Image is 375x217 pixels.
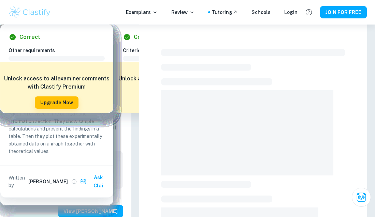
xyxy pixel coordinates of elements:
[9,95,105,155] p: The student's analysis is appropriate for the aim of the study. First, they remind the equation d...
[126,9,158,16] p: Exemplars
[28,178,68,185] h6: [PERSON_NAME]
[4,75,110,91] h6: Unlock access to all examiner comments with Clastify Premium
[79,171,110,192] button: Ask Clai
[19,33,40,41] h6: Correct
[80,179,87,185] img: clai.svg
[8,5,52,19] img: Clastify logo
[118,75,224,91] h6: Unlock access to all examiner comments with Clastify Premium
[284,9,298,16] a: Login
[134,33,155,41] h6: Correct
[35,96,78,109] button: Upgrade Now
[320,6,367,18] button: JOIN FOR FREE
[303,6,315,18] button: Help and Feedback
[251,9,271,16] a: Schools
[212,9,238,16] a: Tutoring
[9,47,110,54] h6: Other requirements
[69,177,79,186] button: View full profile
[171,9,194,16] p: Review
[123,47,225,54] h6: Criterion C
[9,174,27,189] p: Written by
[352,188,371,207] button: Ask Clai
